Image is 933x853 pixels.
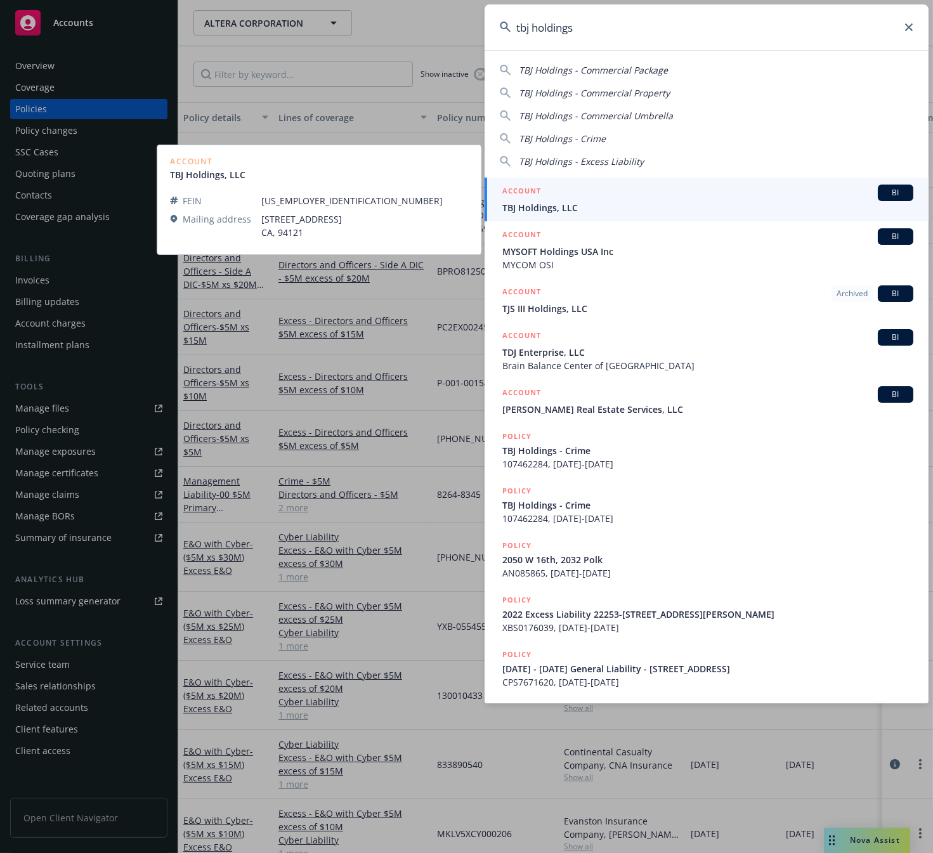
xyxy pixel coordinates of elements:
[502,485,532,497] h5: POLICY
[502,403,913,416] span: [PERSON_NAME] Real Estate Services, LLC
[485,278,929,322] a: ACCOUNTArchivedBITJS III Holdings, LLC
[502,608,913,621] span: 2022 Excess Liability 22253-[STREET_ADDRESS][PERSON_NAME]
[502,675,913,689] span: CPS7671620, [DATE]-[DATE]
[502,566,913,580] span: AN085865, [DATE]-[DATE]
[485,379,929,423] a: ACCOUNTBI[PERSON_NAME] Real Estate Services, LLC
[502,285,541,301] h5: ACCOUNT
[485,423,929,478] a: POLICYTBJ Holdings - Crime107462284, [DATE]-[DATE]
[502,201,913,214] span: TBJ Holdings, LLC
[883,389,908,400] span: BI
[519,110,673,122] span: TBJ Holdings - Commercial Umbrella
[502,512,913,525] span: 107462284, [DATE]-[DATE]
[502,386,541,401] h5: ACCOUNT
[502,346,913,359] span: TDJ Enterprise, LLC
[502,258,913,271] span: MYCOM OSI
[837,288,868,299] span: Archived
[502,228,541,244] h5: ACCOUNT
[519,64,668,76] span: TBJ Holdings - Commercial Package
[502,329,541,344] h5: ACCOUNT
[502,648,532,661] h5: POLICY
[502,430,532,443] h5: POLICY
[883,288,908,299] span: BI
[502,302,913,315] span: TJS III Holdings, LLC
[502,553,913,566] span: 2050 W 16th, 2032 Polk
[485,478,929,532] a: POLICYTBJ Holdings - Crime107462284, [DATE]-[DATE]
[485,641,929,696] a: POLICY[DATE] - [DATE] General Liability - [STREET_ADDRESS]CPS7671620, [DATE]-[DATE]
[485,4,929,50] input: Search...
[502,359,913,372] span: Brain Balance Center of [GEOGRAPHIC_DATA]
[883,187,908,199] span: BI
[502,245,913,258] span: MYSOFT Holdings USA Inc
[502,539,532,552] h5: POLICY
[485,221,929,278] a: ACCOUNTBIMYSOFT Holdings USA IncMYCOM OSI
[502,444,913,457] span: TBJ Holdings - Crime
[485,532,929,587] a: POLICY2050 W 16th, 2032 PolkAN085865, [DATE]-[DATE]
[502,621,913,634] span: XBS0176039, [DATE]-[DATE]
[519,155,644,167] span: TBJ Holdings - Excess Liability
[502,498,913,512] span: TBJ Holdings - Crime
[519,133,606,145] span: TBJ Holdings - Crime
[502,662,913,675] span: [DATE] - [DATE] General Liability - [STREET_ADDRESS]
[883,231,908,242] span: BI
[485,178,929,221] a: ACCOUNTBITBJ Holdings, LLC
[502,185,541,200] h5: ACCOUNT
[502,594,532,606] h5: POLICY
[883,332,908,343] span: BI
[502,457,913,471] span: 107462284, [DATE]-[DATE]
[519,87,670,99] span: TBJ Holdings - Commercial Property
[485,322,929,379] a: ACCOUNTBITDJ Enterprise, LLCBrain Balance Center of [GEOGRAPHIC_DATA]
[485,587,929,641] a: POLICY2022 Excess Liability 22253-[STREET_ADDRESS][PERSON_NAME]XBS0176039, [DATE]-[DATE]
